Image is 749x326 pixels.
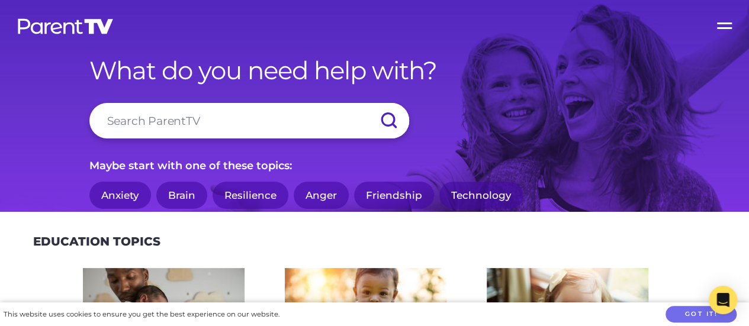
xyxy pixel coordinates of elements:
a: Brain [156,182,207,209]
p: Maybe start with one of these topics: [89,156,660,175]
h1: What do you need help with? [89,56,660,85]
div: Open Intercom Messenger [709,286,737,314]
a: Anxiety [89,182,151,209]
h2: Education Topics [33,234,160,248]
a: Anger [294,182,349,209]
div: This website uses cookies to ensure you get the best experience on our website. [4,308,279,321]
a: Technology [439,182,523,209]
a: Friendship [354,182,434,209]
input: Submit [368,103,409,138]
a: Resilience [213,182,288,209]
input: Search ParentTV [89,103,409,138]
button: Got it! [666,306,737,323]
img: parenttv-logo-white.4c85aaf.svg [17,18,114,35]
